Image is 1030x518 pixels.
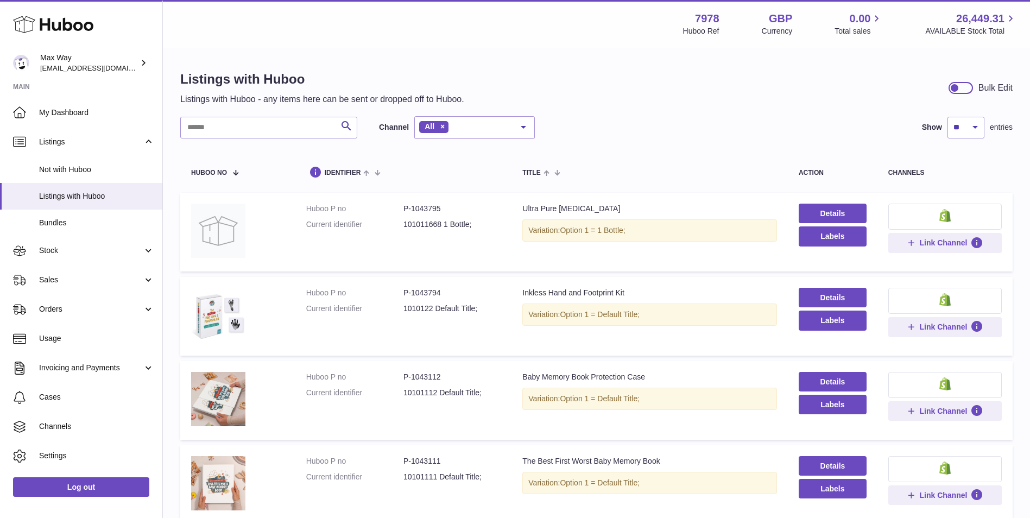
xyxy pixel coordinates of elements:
[925,26,1017,36] span: AVAILABLE Stock Total
[560,394,640,403] span: Option 1 = Default Title;
[919,406,967,416] span: Link Channel
[560,310,640,319] span: Option 1 = Default Title;
[850,11,871,26] span: 0.00
[306,472,403,482] dt: Current identifier
[306,219,403,230] dt: Current identifier
[403,204,501,214] dd: P-1043795
[560,478,640,487] span: Option 1 = Default Title;
[306,204,403,214] dt: Huboo P no
[956,11,1004,26] span: 26,449.31
[835,26,883,36] span: Total sales
[799,456,867,476] a: Details
[39,191,154,201] span: Listings with Huboo
[180,93,464,105] p: Listings with Huboo - any items here can be sent or dropped off to Huboo.
[939,293,951,306] img: shopify-small.png
[306,372,403,382] dt: Huboo P no
[39,451,154,461] span: Settings
[306,288,403,298] dt: Huboo P no
[306,388,403,398] dt: Current identifier
[522,472,777,494] div: Variation:
[39,392,154,402] span: Cases
[522,304,777,326] div: Variation:
[888,317,1002,337] button: Link Channel
[835,11,883,36] a: 0.00 Total sales
[799,479,867,498] button: Labels
[39,165,154,175] span: Not with Huboo
[39,275,143,285] span: Sales
[919,490,967,500] span: Link Channel
[522,388,777,410] div: Variation:
[306,304,403,314] dt: Current identifier
[522,169,540,176] span: title
[990,122,1013,132] span: entries
[403,304,501,314] dd: 1010122 Default Title;
[799,204,867,223] a: Details
[39,137,143,147] span: Listings
[191,456,245,510] img: The Best First Worst Baby Memory Book
[522,288,777,298] div: Inkless Hand and Footprint Kit
[379,122,409,132] label: Channel
[13,477,149,497] a: Log out
[799,226,867,246] button: Labels
[560,226,625,235] span: Option 1 = 1 Bottle;
[939,462,951,475] img: shopify-small.png
[403,472,501,482] dd: 10101111 Default Title;
[939,209,951,222] img: shopify-small.png
[39,304,143,314] span: Orders
[769,11,792,26] strong: GBP
[799,169,867,176] div: action
[888,401,1002,421] button: Link Channel
[39,333,154,344] span: Usage
[191,169,227,176] span: Huboo no
[799,395,867,414] button: Labels
[39,421,154,432] span: Channels
[403,456,501,466] dd: P-1043111
[180,71,464,88] h1: Listings with Huboo
[939,377,951,390] img: shopify-small.png
[40,64,160,72] span: [EMAIL_ADDRESS][DOMAIN_NAME]
[39,218,154,228] span: Bundles
[39,108,154,118] span: My Dashboard
[925,11,1017,36] a: 26,449.31 AVAILABLE Stock Total
[306,456,403,466] dt: Huboo P no
[403,288,501,298] dd: P-1043794
[13,55,29,71] img: internalAdmin-7978@internal.huboo.com
[191,288,245,342] img: Inkless Hand and Footprint Kit
[191,372,245,426] img: Baby Memory Book Protection Case
[762,26,793,36] div: Currency
[799,288,867,307] a: Details
[522,204,777,214] div: Ultra Pure [MEDICAL_DATA]
[325,169,361,176] span: identifier
[39,245,143,256] span: Stock
[403,388,501,398] dd: 10101112 Default Title;
[695,11,719,26] strong: 7978
[522,456,777,466] div: The Best First Worst Baby Memory Book
[683,26,719,36] div: Huboo Ref
[922,122,942,132] label: Show
[888,169,1002,176] div: channels
[39,363,143,373] span: Invoicing and Payments
[919,238,967,248] span: Link Channel
[799,372,867,391] a: Details
[191,204,245,258] img: Ultra Pure Methylene Blue
[403,372,501,382] dd: P-1043112
[978,82,1013,94] div: Bulk Edit
[522,219,777,242] div: Variation:
[522,372,777,382] div: Baby Memory Book Protection Case
[799,311,867,330] button: Labels
[425,122,434,131] span: All
[40,53,138,73] div: Max Way
[403,219,501,230] dd: 101011668 1 Bottle;
[888,485,1002,505] button: Link Channel
[888,233,1002,252] button: Link Channel
[919,322,967,332] span: Link Channel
